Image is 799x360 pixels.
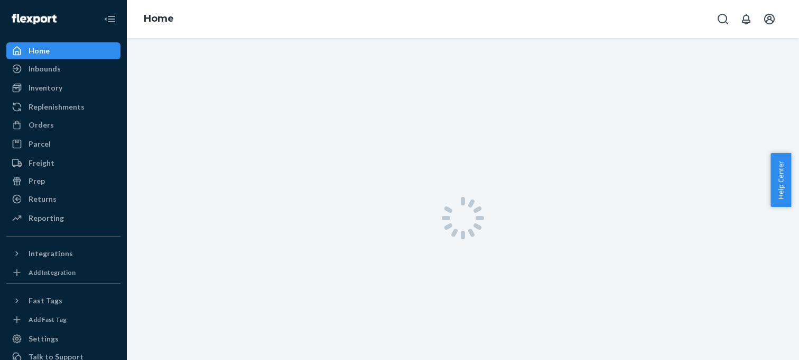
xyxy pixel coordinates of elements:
[6,292,120,309] button: Fast Tags
[6,155,120,172] a: Freight
[29,295,62,306] div: Fast Tags
[29,334,59,344] div: Settings
[6,116,120,133] a: Orders
[6,330,120,347] a: Settings
[6,245,120,262] button: Integrations
[29,102,85,112] div: Replenishments
[29,120,54,130] div: Orders
[29,194,57,204] div: Returns
[135,4,182,34] ol: breadcrumbs
[29,268,76,277] div: Add Integration
[6,98,120,115] a: Replenishments
[6,266,120,279] a: Add Integration
[6,191,120,208] a: Returns
[144,13,174,24] a: Home
[29,176,45,186] div: Prep
[770,153,791,207] button: Help Center
[99,8,120,30] button: Close Navigation
[6,60,120,77] a: Inbounds
[6,173,120,190] a: Prep
[6,79,120,96] a: Inventory
[29,64,61,74] div: Inbounds
[29,83,62,93] div: Inventory
[29,46,50,56] div: Home
[29,139,51,149] div: Parcel
[29,158,54,168] div: Freight
[6,136,120,152] a: Parcel
[29,315,67,324] div: Add Fast Tag
[29,248,73,259] div: Integrations
[6,42,120,59] a: Home
[759,8,780,30] button: Open account menu
[712,8,733,30] button: Open Search Box
[6,210,120,227] a: Reporting
[29,213,64,223] div: Reporting
[12,14,57,24] img: Flexport logo
[736,8,757,30] button: Open notifications
[6,313,120,326] a: Add Fast Tag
